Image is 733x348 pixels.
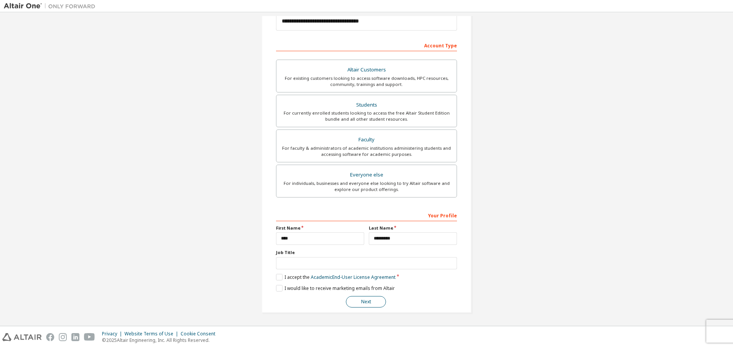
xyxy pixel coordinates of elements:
img: youtube.svg [84,333,95,341]
label: First Name [276,225,364,231]
div: For faculty & administrators of academic institutions administering students and accessing softwa... [281,145,452,157]
div: Faculty [281,134,452,145]
img: altair_logo.svg [2,333,42,341]
div: Privacy [102,331,124,337]
img: Altair One [4,2,99,10]
div: Account Type [276,39,457,51]
img: linkedin.svg [71,333,79,341]
div: Cookie Consent [181,331,220,337]
img: facebook.svg [46,333,54,341]
label: Last Name [369,225,457,231]
div: Students [281,100,452,110]
label: I accept the [276,274,396,280]
div: For individuals, businesses and everyone else looking to try Altair software and explore our prod... [281,180,452,193]
div: Your Profile [276,209,457,221]
label: Job Title [276,249,457,256]
div: For existing customers looking to access software downloads, HPC resources, community, trainings ... [281,75,452,87]
label: I would like to receive marketing emails from Altair [276,285,395,291]
div: Everyone else [281,170,452,180]
a: Academic End-User License Agreement [311,274,396,280]
img: instagram.svg [59,333,67,341]
div: Website Terms of Use [124,331,181,337]
div: Altair Customers [281,65,452,75]
div: For currently enrolled students looking to access the free Altair Student Edition bundle and all ... [281,110,452,122]
button: Next [346,296,386,308]
p: © 2025 Altair Engineering, Inc. All Rights Reserved. [102,337,220,343]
